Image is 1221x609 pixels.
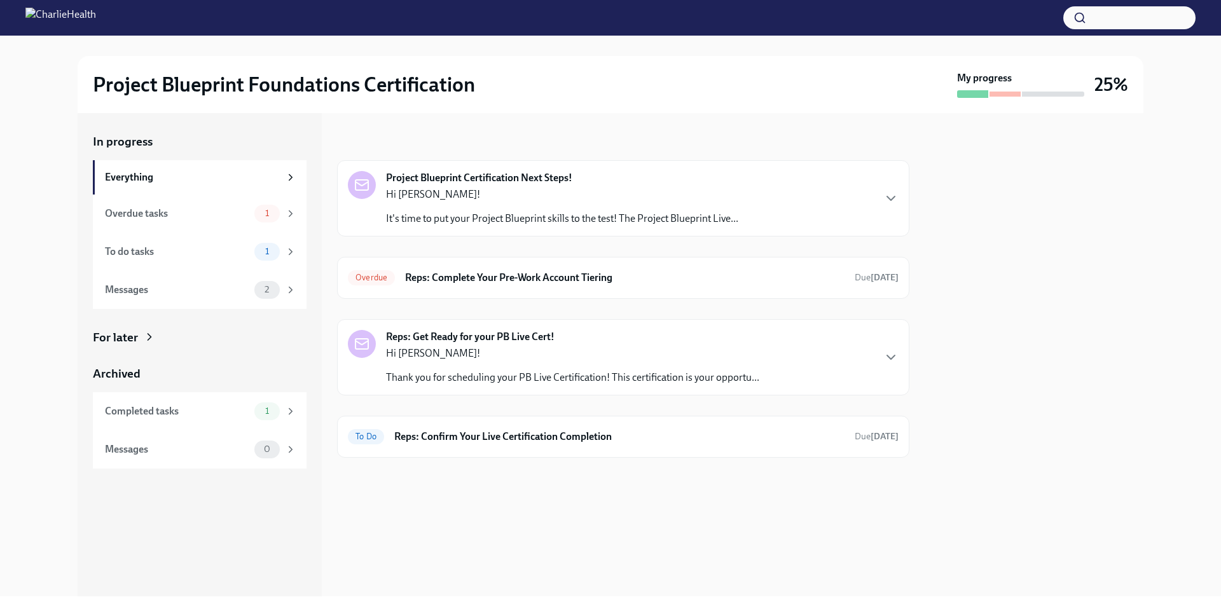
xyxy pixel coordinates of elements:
a: Messages0 [93,430,307,469]
span: 1 [258,209,277,218]
a: To do tasks1 [93,233,307,271]
div: Messages [105,283,249,297]
div: For later [93,329,138,346]
a: Overdue tasks1 [93,195,307,233]
span: Due [855,272,899,283]
p: Hi [PERSON_NAME]! [386,188,738,202]
a: In progress [93,133,307,150]
span: Due [855,431,899,442]
strong: [DATE] [871,272,899,283]
a: To DoReps: Confirm Your Live Certification CompletionDue[DATE] [348,427,899,447]
div: Messages [105,442,249,456]
div: In progress [337,133,397,150]
span: September 8th, 2025 10:00 [855,271,899,284]
p: It's time to put your Project Blueprint skills to the test! The Project Blueprint Live... [386,212,738,226]
p: Thank you for scheduling your PB Live Certification! This certification is your opportu... [386,371,759,385]
a: Archived [93,366,307,382]
strong: Project Blueprint Certification Next Steps! [386,171,572,185]
a: For later [93,329,307,346]
strong: My progress [957,71,1012,85]
a: OverdueReps: Complete Your Pre-Work Account TieringDue[DATE] [348,268,899,288]
a: Messages2 [93,271,307,309]
h6: Reps: Confirm Your Live Certification Completion [394,430,845,444]
strong: Reps: Get Ready for your PB Live Cert! [386,330,555,344]
strong: [DATE] [871,431,899,442]
img: CharlieHealth [25,8,96,28]
h6: Reps: Complete Your Pre-Work Account Tiering [405,271,845,285]
div: Everything [105,170,280,184]
a: Completed tasks1 [93,392,307,430]
a: Everything [93,160,307,195]
h2: Project Blueprint Foundations Certification [93,72,475,97]
span: October 2nd, 2025 10:00 [855,430,899,442]
span: 0 [256,444,278,454]
div: Completed tasks [105,404,249,418]
span: 1 [258,406,277,416]
div: Overdue tasks [105,207,249,221]
span: 2 [257,285,277,294]
span: To Do [348,432,384,441]
p: Hi [PERSON_NAME]! [386,346,759,360]
div: To do tasks [105,245,249,259]
span: Overdue [348,273,395,282]
span: 1 [258,247,277,256]
h3: 25% [1094,73,1128,96]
